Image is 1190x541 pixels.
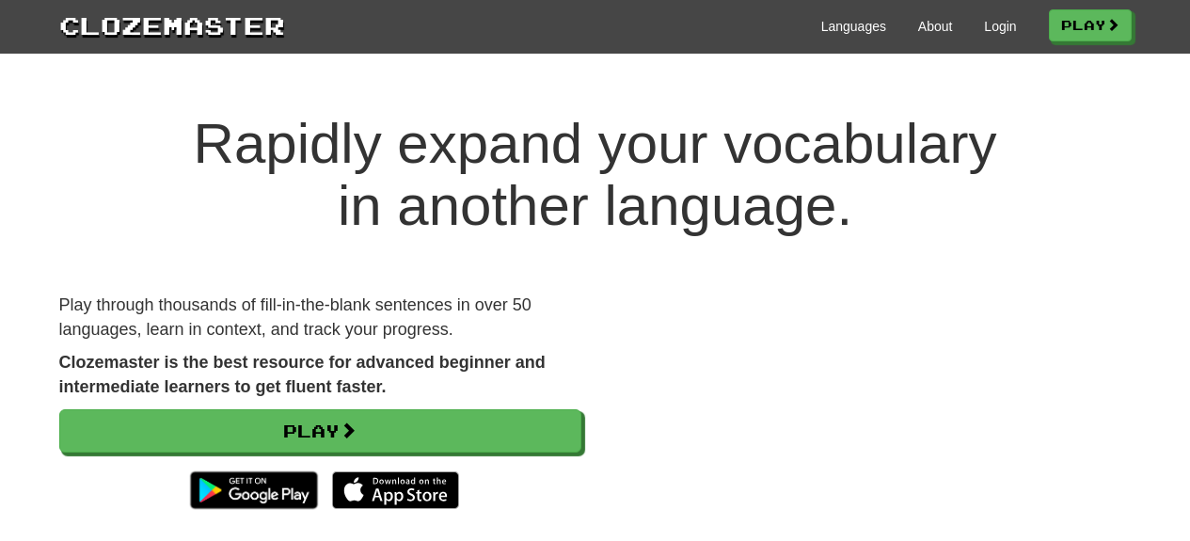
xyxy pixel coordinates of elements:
img: Get it on Google Play [181,462,326,518]
a: Play [1049,9,1132,41]
a: About [918,17,953,36]
strong: Clozemaster is the best resource for advanced beginner and intermediate learners to get fluent fa... [59,353,546,396]
a: Play [59,409,581,453]
p: Play through thousands of fill-in-the-blank sentences in over 50 languages, learn in context, and... [59,294,581,342]
a: Languages [821,17,886,36]
a: Clozemaster [59,8,285,42]
a: Login [984,17,1016,36]
img: Download_on_the_App_Store_Badge_US-UK_135x40-25178aeef6eb6b83b96f5f2d004eda3bffbb37122de64afbaef7... [332,471,459,509]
